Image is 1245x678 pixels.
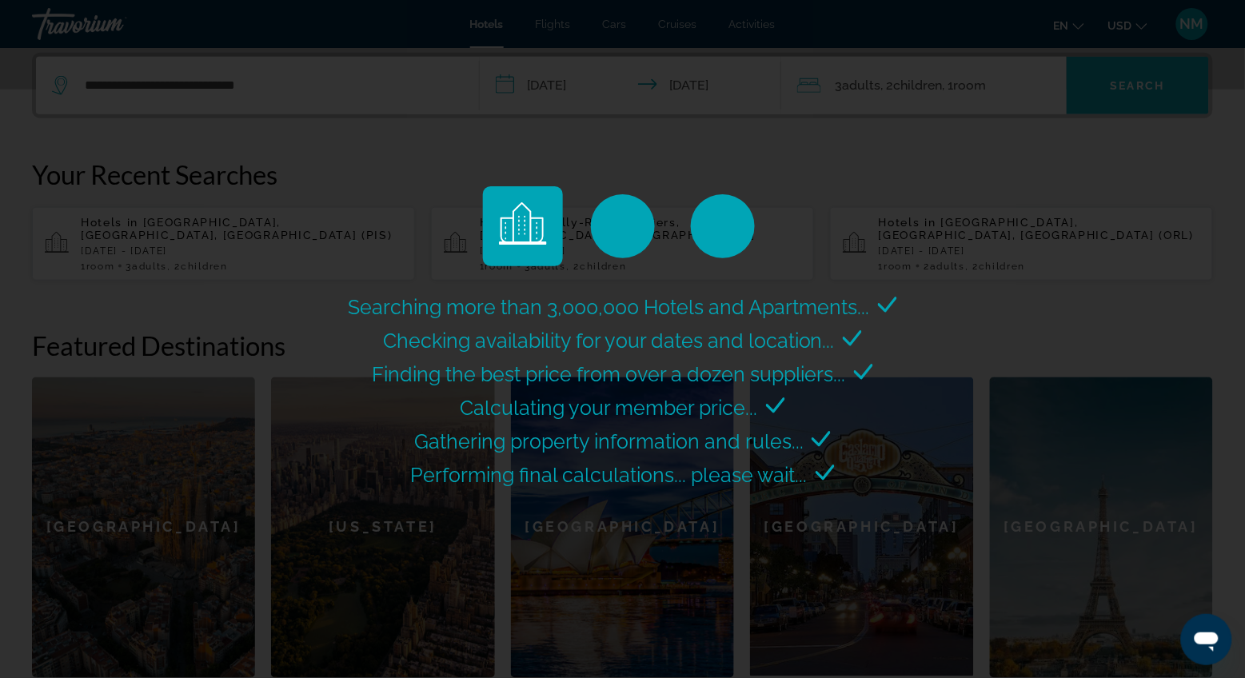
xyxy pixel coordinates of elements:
span: Searching more than 3,000,000 Hotels and Apartments... [349,295,870,319]
span: Finding the best price from over a dozen suppliers... [372,362,846,386]
span: Gathering property information and rules... [414,429,804,453]
span: Calculating your member price... [461,396,758,420]
span: Checking availability for your dates and location... [383,329,835,353]
span: Performing final calculations... please wait... [411,463,808,487]
iframe: Bouton de lancement de la fenêtre de messagerie [1181,614,1232,665]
